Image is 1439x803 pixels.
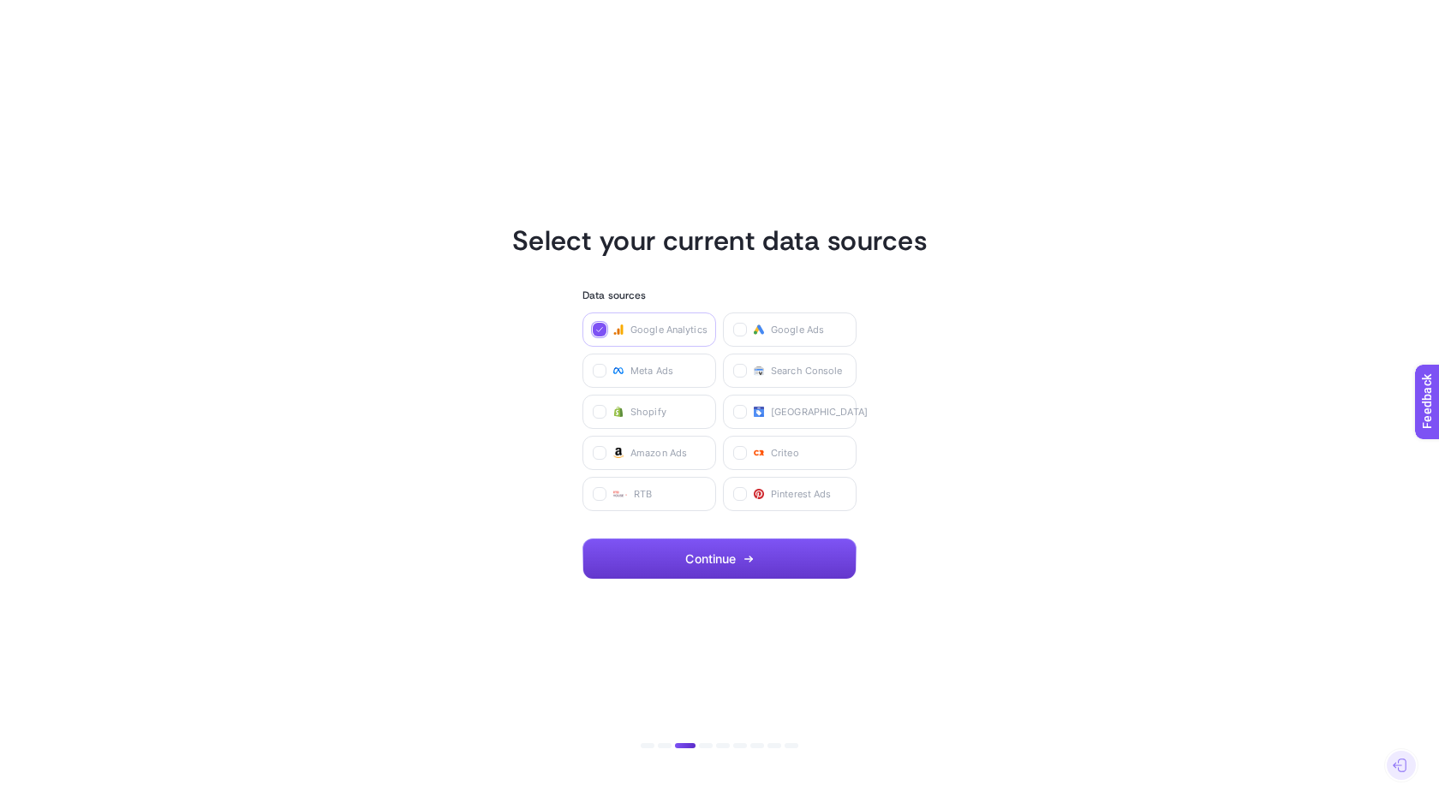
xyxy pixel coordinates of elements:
span: Feedback [10,5,65,19]
span: [GEOGRAPHIC_DATA] [771,405,868,419]
span: Google Analytics [630,323,708,336]
span: Shopify [630,405,666,419]
span: Pinterest Ads [771,487,831,501]
span: Meta Ads [630,364,673,378]
span: Amazon Ads [630,446,687,460]
span: Continue [685,552,736,566]
span: Google Ads [771,323,824,336]
span: Criteo [771,446,799,460]
button: Continue [582,538,857,580]
h1: Select your current data sources [512,223,927,258]
h3: Data sources [582,285,857,306]
span: Search Console [771,364,843,378]
span: RTB [634,487,652,501]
